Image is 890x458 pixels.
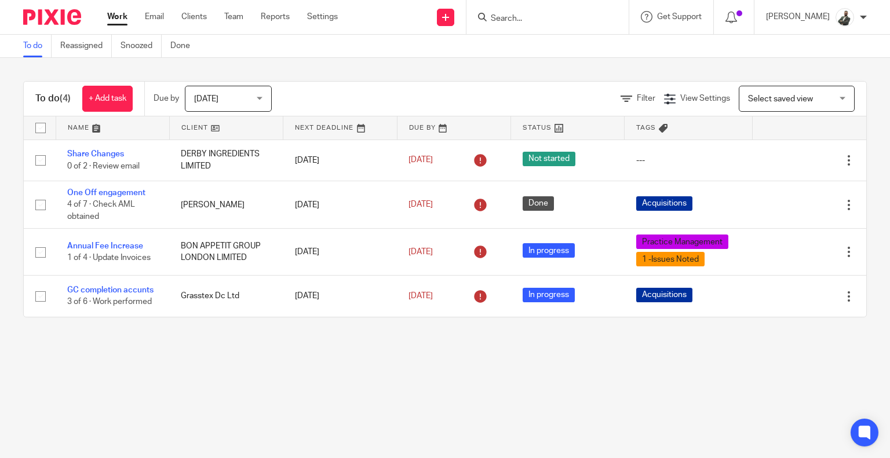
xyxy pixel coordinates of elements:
[67,150,124,158] a: Share Changes
[261,11,290,23] a: Reports
[23,35,52,57] a: To do
[67,201,135,221] span: 4 of 7 · Check AML obtained
[836,8,854,27] img: AWPHOTO_EXPERTEYE_060.JPG
[408,248,433,256] span: [DATE]
[283,140,397,181] td: [DATE]
[67,286,154,294] a: GC completion accunts
[169,140,283,181] td: DERBY INGREDIENTS LIMITED
[636,252,705,266] span: 1 -Issues Noted
[145,11,164,23] a: Email
[169,229,283,276] td: BON APPETIT GROUP LONDON LIMITED
[408,200,433,208] span: [DATE]
[490,14,594,24] input: Search
[523,152,575,166] span: Not started
[523,243,575,258] span: In progress
[170,35,199,57] a: Done
[283,229,397,276] td: [DATE]
[283,181,397,228] td: [DATE]
[636,288,692,302] span: Acquisitions
[194,95,218,103] span: [DATE]
[67,254,151,262] span: 1 of 4 · Update Invoices
[23,9,81,25] img: Pixie
[60,94,71,103] span: (4)
[107,11,127,23] a: Work
[307,11,338,23] a: Settings
[637,94,655,102] span: Filter
[35,93,71,105] h1: To do
[636,196,692,211] span: Acquisitions
[680,94,730,102] span: View Settings
[748,95,813,103] span: Select saved view
[523,288,575,302] span: In progress
[121,35,162,57] a: Snoozed
[169,181,283,228] td: [PERSON_NAME]
[67,189,145,197] a: One Off engagement
[636,235,728,249] span: Practice Management
[169,276,283,317] td: Grasstex Dc Ltd
[224,11,243,23] a: Team
[408,292,433,300] span: [DATE]
[283,276,397,317] td: [DATE]
[523,196,554,211] span: Done
[408,156,433,164] span: [DATE]
[67,242,143,250] a: Annual Fee Increase
[82,86,133,112] a: + Add task
[67,162,140,170] span: 0 of 2 · Review email
[766,11,830,23] p: [PERSON_NAME]
[181,11,207,23] a: Clients
[154,93,179,104] p: Due by
[60,35,112,57] a: Reassigned
[657,13,702,21] span: Get Support
[67,298,152,306] span: 3 of 6 · Work performed
[636,155,741,166] div: ---
[636,124,656,131] span: Tags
